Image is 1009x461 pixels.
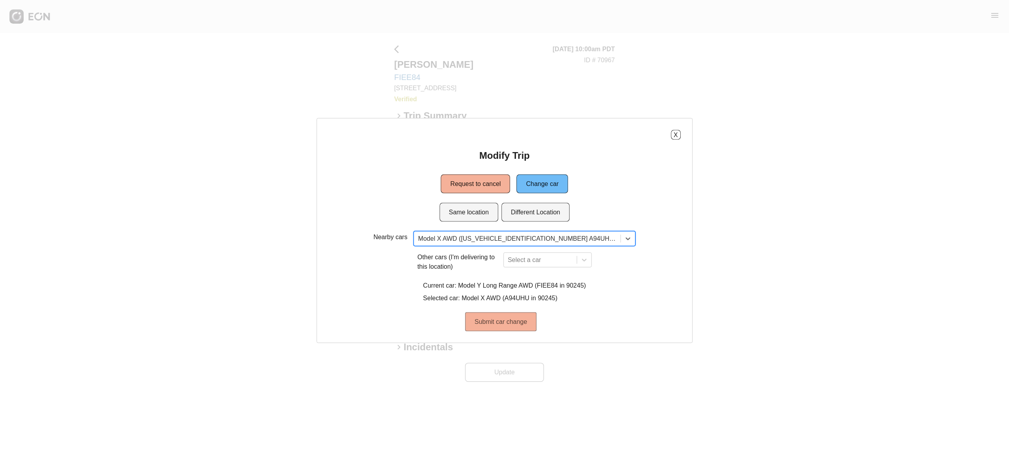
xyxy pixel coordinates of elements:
button: Different Location [501,203,570,222]
button: Same location [439,203,498,222]
p: Selected car: Model X AWD (A94UHU in 90245) [423,294,586,303]
button: Submit car change [465,312,536,331]
button: X [671,130,681,140]
h2: Modify Trip [479,149,530,162]
p: Current car: Model Y Long Range AWD (FIEE84 in 90245) [423,281,586,290]
button: Request to cancel [441,175,510,193]
p: Nearby cars [373,232,407,242]
button: Change car [517,175,568,193]
p: Other cars (I'm delivering to this location) [417,253,500,271]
